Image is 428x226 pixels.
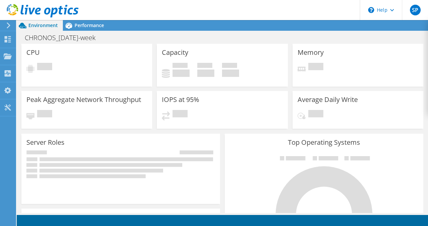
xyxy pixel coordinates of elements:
[26,139,65,146] h3: Server Roles
[26,96,141,103] h3: Peak Aggregate Network Throughput
[308,63,323,72] span: Pending
[162,49,188,56] h3: Capacity
[298,96,358,103] h3: Average Daily Write
[173,110,188,119] span: Pending
[26,49,40,56] h3: CPU
[197,70,214,77] h4: 0 GiB
[298,49,324,56] h3: Memory
[173,70,190,77] h4: 0 GiB
[173,63,188,70] span: Used
[222,63,237,70] span: Total
[75,22,104,28] span: Performance
[22,34,106,41] h1: CHRONOS_[DATE]-week
[162,96,199,103] h3: IOPS at 95%
[230,139,418,146] h3: Top Operating Systems
[410,5,421,15] span: SP
[28,22,58,28] span: Environment
[37,110,52,119] span: Pending
[37,63,52,72] span: Pending
[368,7,374,13] svg: \n
[222,70,239,77] h4: 0 GiB
[197,63,212,70] span: Free
[308,110,323,119] span: Pending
